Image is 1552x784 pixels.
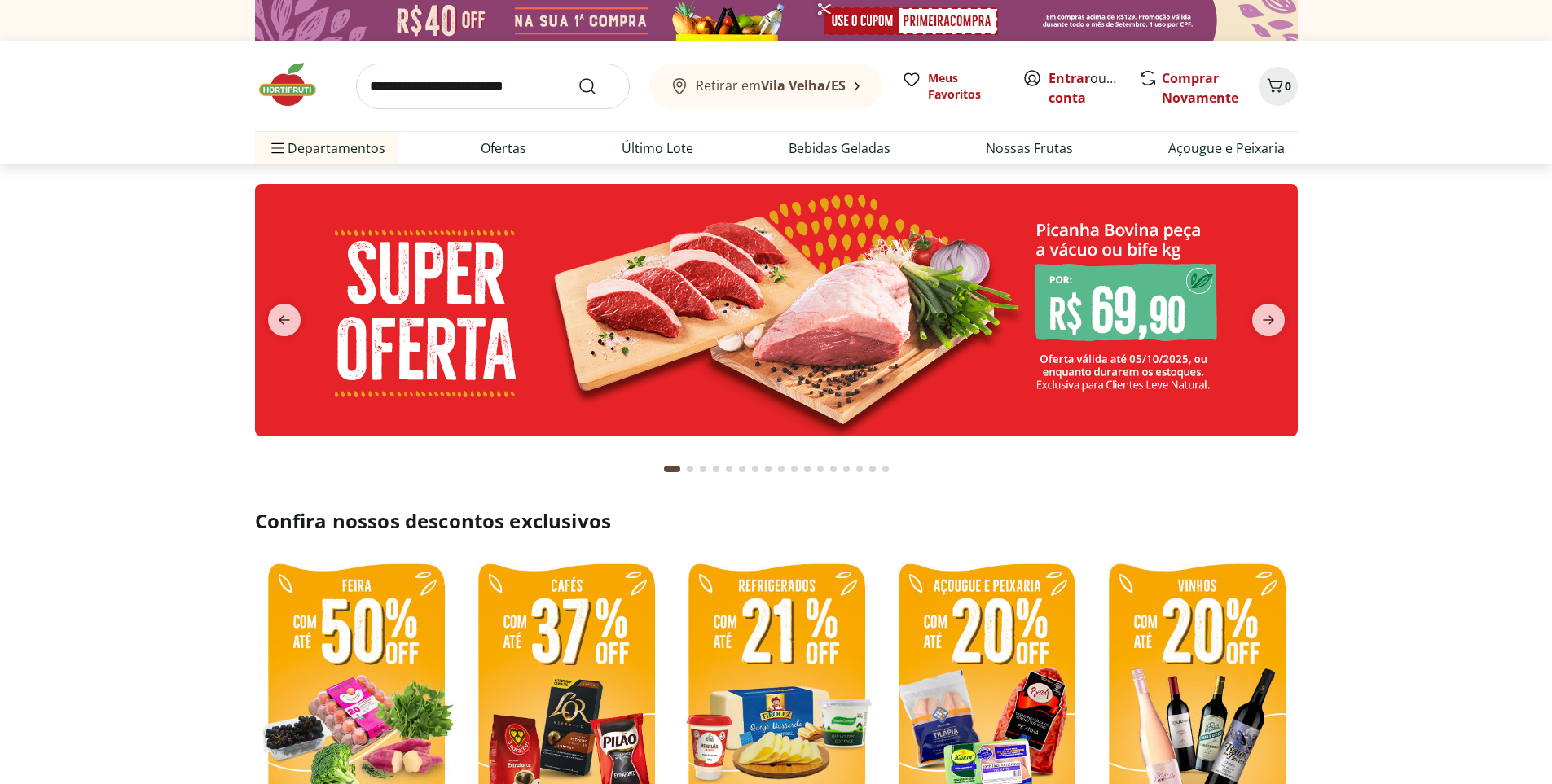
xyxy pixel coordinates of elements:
a: Bebidas Geladas [789,138,890,158]
img: Hortifruti [255,60,336,109]
h2: Confira nossos descontos exclusivos [255,508,1298,534]
button: next [1239,304,1298,336]
a: Criar conta [1049,69,1138,107]
a: Ofertas [481,138,526,158]
span: 0 [1285,78,1291,94]
button: Go to page 9 from fs-carousel [775,449,788,488]
img: super oferta [255,184,1298,436]
button: Go to page 14 from fs-carousel [840,449,853,488]
button: Go to page 17 from fs-carousel [879,449,892,488]
button: Retirar emVila Velha/ES [649,64,882,109]
button: Go to page 4 from fs-carousel [710,449,723,488]
button: Go to page 3 from fs-carousel [697,449,710,488]
button: Current page from fs-carousel [661,449,684,488]
button: Go to page 15 from fs-carousel [853,449,866,488]
button: Carrinho [1259,67,1298,106]
button: Go to page 2 from fs-carousel [684,449,697,488]
button: Go to page 13 from fs-carousel [827,449,840,488]
button: Go to page 6 from fs-carousel [736,449,749,488]
button: Go to page 5 from fs-carousel [723,449,736,488]
button: Go to page 11 from fs-carousel [801,449,814,488]
a: Último Lote [622,138,693,158]
a: Meus Favoritos [902,70,1003,103]
input: search [356,64,630,109]
span: Meus Favoritos [928,70,1003,103]
button: Go to page 10 from fs-carousel [788,449,801,488]
button: Go to page 12 from fs-carousel [814,449,827,488]
a: Nossas Frutas [986,138,1073,158]
a: Entrar [1049,69,1090,87]
span: Departamentos [268,129,385,168]
b: Vila Velha/ES [761,77,846,94]
button: Submit Search [578,77,617,96]
span: ou [1049,68,1121,107]
button: Go to page 8 from fs-carousel [762,449,775,488]
button: previous [255,304,314,336]
span: Retirar em [696,78,846,93]
a: Comprar Novamente [1162,69,1238,107]
a: Açougue e Peixaria [1168,138,1285,158]
button: Go to page 16 from fs-carousel [866,449,879,488]
button: Go to page 7 from fs-carousel [749,449,762,488]
button: Menu [268,129,288,168]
